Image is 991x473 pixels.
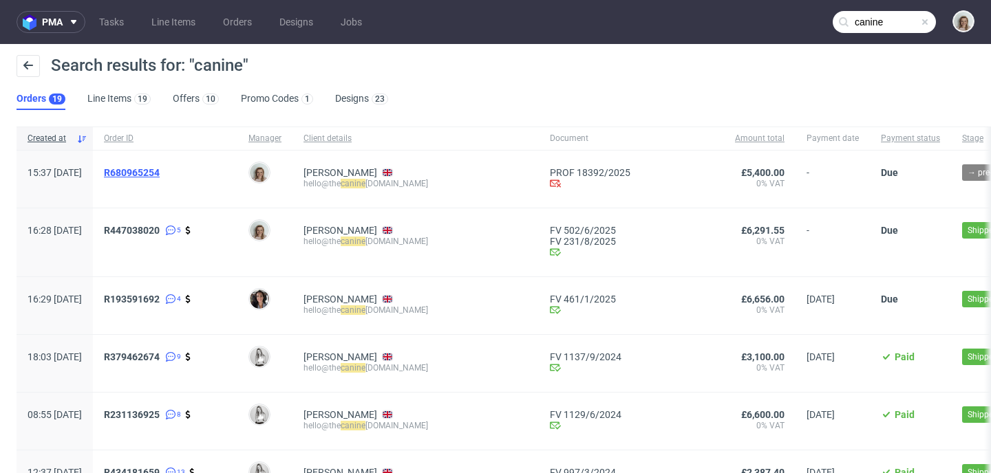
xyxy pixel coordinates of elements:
span: Client details [303,133,528,144]
a: [PERSON_NAME] [303,294,377,305]
span: Paid [895,351,915,362]
div: hello@the [DOMAIN_NAME] [303,305,528,316]
span: R447038020 [104,225,160,236]
a: Designs [271,11,321,33]
span: £5,400.00 [741,167,785,178]
img: Moreno Martinez Cristina [250,289,269,309]
button: pma [17,11,85,33]
a: R193591692 [104,294,162,305]
span: Manager [248,133,281,144]
a: Jobs [332,11,370,33]
mark: canine [341,421,365,430]
img: Dominika Herszel [250,347,269,366]
img: Dominika Herszel [250,405,269,424]
a: R447038020 [104,225,162,236]
div: hello@the [DOMAIN_NAME] [303,362,528,373]
div: 23 [375,94,385,104]
a: FV 1129/6/2024 [550,409,713,420]
span: Created at [28,133,71,144]
span: Due [881,225,898,236]
span: [DATE] [807,409,835,420]
span: 08:55 [DATE] [28,409,82,420]
a: 4 [162,294,181,305]
span: - [807,225,859,260]
span: 16:29 [DATE] [28,294,82,305]
a: Line Items [143,11,204,33]
span: £3,100.00 [741,351,785,362]
span: 0% VAT [735,178,785,189]
a: 9 [162,351,181,362]
span: R231136925 [104,409,160,420]
span: Document [550,133,713,144]
span: 9 [177,351,181,362]
span: R379462674 [104,351,160,362]
span: £6,600.00 [741,409,785,420]
div: 19 [138,94,147,104]
span: Due [881,294,898,305]
a: [PERSON_NAME] [303,409,377,420]
mark: canine [341,305,365,315]
a: 5 [162,225,181,236]
span: R193591692 [104,294,160,305]
img: logo [23,14,42,30]
a: Offers10 [173,88,219,110]
span: Payment status [881,133,940,144]
span: 0% VAT [735,236,785,247]
a: Promo Codes1 [241,88,313,110]
a: [PERSON_NAME] [303,351,377,362]
span: Payment date [807,133,859,144]
a: Orders19 [17,88,65,110]
span: [DATE] [807,351,835,362]
img: Monika Poźniak [250,221,269,240]
a: FV 502/6/2025 [550,225,713,236]
span: pma [42,17,63,27]
a: PROF 18392/2025 [550,167,713,178]
span: 5 [177,225,181,236]
mark: canine [341,363,365,373]
span: 0% VAT [735,305,785,316]
a: R379462674 [104,351,162,362]
a: FV 1137/9/2024 [550,351,713,362]
span: Search results for: "canine" [51,56,248,75]
span: Due [881,167,898,178]
span: - [807,167,859,191]
mark: canine [341,236,365,246]
img: Monika Poźniak [250,163,269,182]
span: Amount total [735,133,785,144]
span: 18:03 [DATE] [28,351,82,362]
div: 10 [206,94,215,104]
a: Designs23 [335,88,388,110]
span: 8 [177,409,181,420]
div: 1 [305,94,310,104]
a: 8 [162,409,181,420]
a: [PERSON_NAME] [303,167,377,178]
a: Line Items19 [87,88,151,110]
a: Orders [215,11,260,33]
img: Monika Poźniak [954,12,973,31]
span: 4 [177,294,181,305]
a: R231136925 [104,409,162,420]
span: 0% VAT [735,362,785,373]
span: [DATE] [807,294,835,305]
span: 0% VAT [735,420,785,431]
span: £6,291.55 [741,225,785,236]
span: 15:37 [DATE] [28,167,82,178]
div: hello@the [DOMAIN_NAME] [303,420,528,431]
a: Tasks [91,11,132,33]
span: Order ID [104,133,226,144]
a: R680965254 [104,167,162,178]
a: FV 461/1/2025 [550,294,713,305]
span: Paid [895,409,915,420]
span: £6,656.00 [741,294,785,305]
a: [PERSON_NAME] [303,225,377,236]
div: hello@the [DOMAIN_NAME] [303,178,528,189]
div: 19 [52,94,62,104]
div: hello@the [DOMAIN_NAME] [303,236,528,247]
a: FV 231/8/2025 [550,236,713,247]
span: R680965254 [104,167,160,178]
mark: canine [341,179,365,188]
span: 16:28 [DATE] [28,225,82,236]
